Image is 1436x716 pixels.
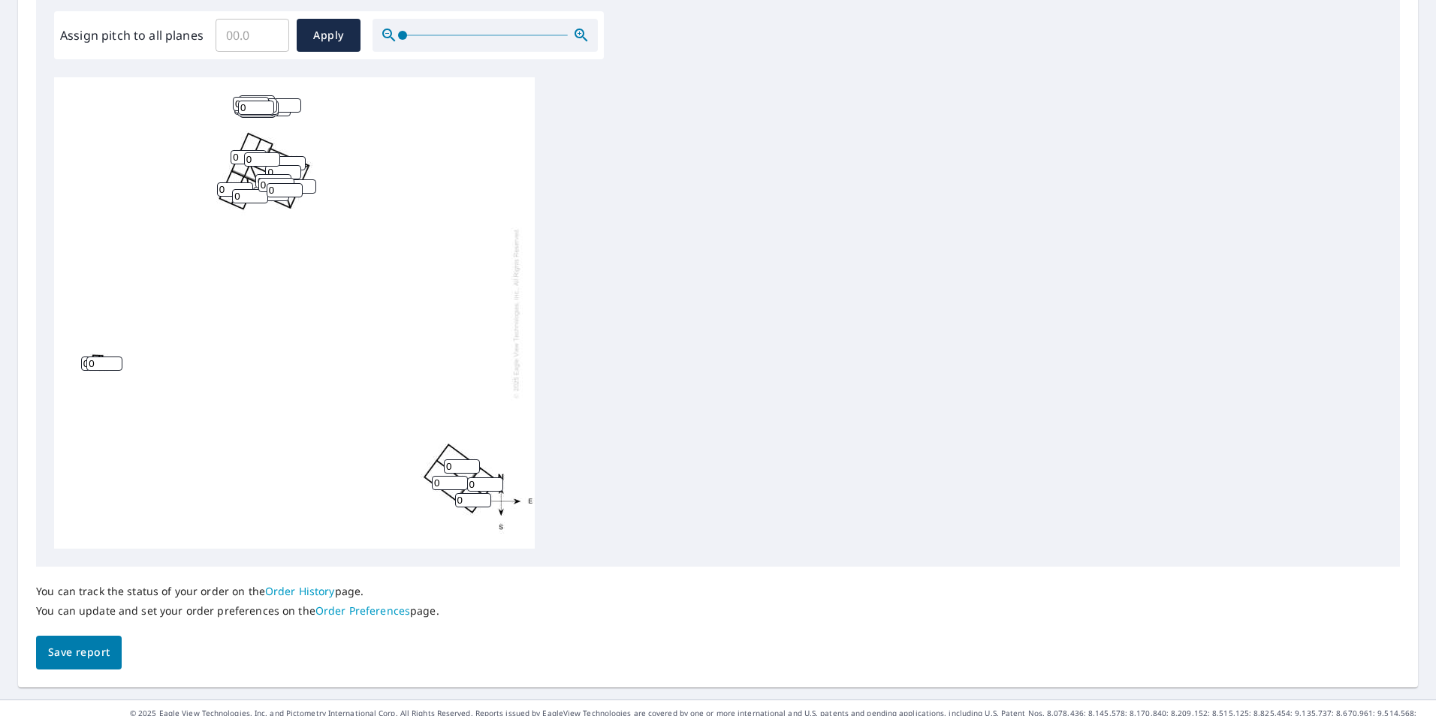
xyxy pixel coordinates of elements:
[36,604,439,618] p: You can update and set your order preferences on the page.
[309,26,348,45] span: Apply
[216,14,289,56] input: 00.0
[60,26,204,44] label: Assign pitch to all planes
[48,643,110,662] span: Save report
[297,19,361,52] button: Apply
[315,603,410,618] a: Order Preferences
[36,636,122,669] button: Save report
[265,584,335,598] a: Order History
[36,585,439,598] p: You can track the status of your order on the page.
